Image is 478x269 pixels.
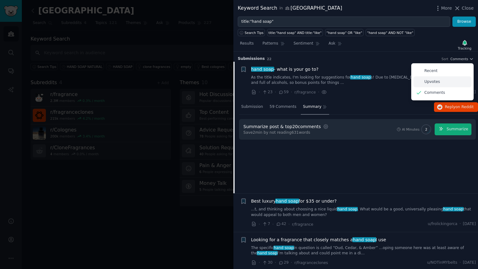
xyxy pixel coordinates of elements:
[259,221,260,228] span: ·
[262,41,278,46] span: Patterns
[275,199,299,204] span: hand soap
[326,39,344,51] a: Ask
[434,102,478,112] button: Replyon Reddit
[291,259,292,266] span: ·
[456,38,474,51] button: Tracking
[458,46,471,50] div: Tracking
[435,5,452,12] button: More
[325,29,363,36] a: "hand soap" OR "like"
[262,89,272,95] span: 23
[238,29,265,36] button: Search Tips
[352,237,376,242] span: hand soap
[238,4,342,12] div: Keyword Search [GEOGRAPHIC_DATA]
[291,89,292,95] span: ·
[292,222,313,227] span: r/fragrance
[259,89,260,95] span: ·
[251,237,386,243] span: Looking for a fragrance that closely matches a I use
[427,260,457,266] span: u/NOTinMYbelts
[251,66,319,73] a: hand soap- what is your go to?
[288,221,290,228] span: ·
[275,89,276,95] span: ·
[272,221,274,228] span: ·
[327,31,362,35] div: "hand soap" OR "like"
[245,31,264,35] span: Search Tips
[257,251,278,255] span: hand soap
[446,127,468,132] span: Summarize
[278,260,289,266] span: 29
[260,39,287,51] a: Patterns
[337,207,358,211] span: hand soap
[270,104,296,110] span: 59 Comments
[456,105,474,109] span: on Reddit
[463,221,476,227] span: [DATE]
[303,104,321,110] span: Summary
[269,31,322,35] div: title:"hand soap" AND title:"like"
[240,41,254,46] span: Results
[291,39,322,51] a: Sentiment
[424,68,437,74] p: Recent
[241,104,263,110] span: Submission
[451,57,468,61] span: Comments
[460,221,461,227] span: ·
[443,207,464,211] span: hand soap
[445,104,474,110] span: Reply
[267,29,323,36] a: title:"hand soap" AND title:"like"
[279,6,283,11] span: in
[251,245,476,256] a: The specifichand soapin question is called “Oud, Cedar, & Amber” ...oping someone here was at lea...
[251,237,386,243] a: Looking for a fragrance that closely matches ahand soapI use
[462,5,474,12] span: Close
[251,198,337,204] span: Best luxury for $35 or under?
[275,259,276,266] span: ·
[251,75,476,86] a: As the title indicates, I'm looking for suggestions forhand soaps! Due to [MEDICAL_DATA], I can't...
[251,207,476,218] a: ...t, and thinking about choosing a nice liquidhand soap. What would be a good, universally pleas...
[367,31,413,35] div: "hand soap" AND NOT "like"
[238,56,265,62] span: Submission s
[238,39,256,51] a: Results
[425,127,427,132] span: 2
[295,261,328,265] span: r/fragranceclones
[452,17,476,27] button: Browse
[424,79,440,85] p: Upvotes
[463,260,476,266] span: [DATE]
[441,57,448,61] div: Sort
[329,41,335,46] span: Ask
[267,57,272,61] span: 22
[251,67,275,72] span: hand soap
[276,221,286,227] span: 42
[243,123,321,130] div: Summarize post & top 20 comments
[262,221,270,227] span: 7
[259,259,260,266] span: ·
[366,29,415,36] a: "hand soap" AND NOT "like"
[402,127,420,132] div: AI Minutes:
[428,221,457,227] span: u/frolickingorca
[295,90,316,94] span: r/fragrance
[454,5,474,12] button: Close
[424,90,445,96] p: Comments
[294,41,313,46] span: Sentiment
[243,130,329,136] span: Save 2 min by not reading 631 words
[262,260,272,266] span: 30
[460,260,461,266] span: ·
[278,89,289,95] span: 59
[251,66,319,73] span: - what is your go to?
[251,198,337,204] a: Best luxuryhand soapfor $35 or under?
[441,5,452,12] span: More
[435,123,471,136] button: Summarize
[318,89,319,95] span: ·
[451,57,474,61] button: Comments
[238,17,450,27] input: Try a keyword related to your business
[350,75,371,79] span: hand soap
[273,246,294,250] span: hand soap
